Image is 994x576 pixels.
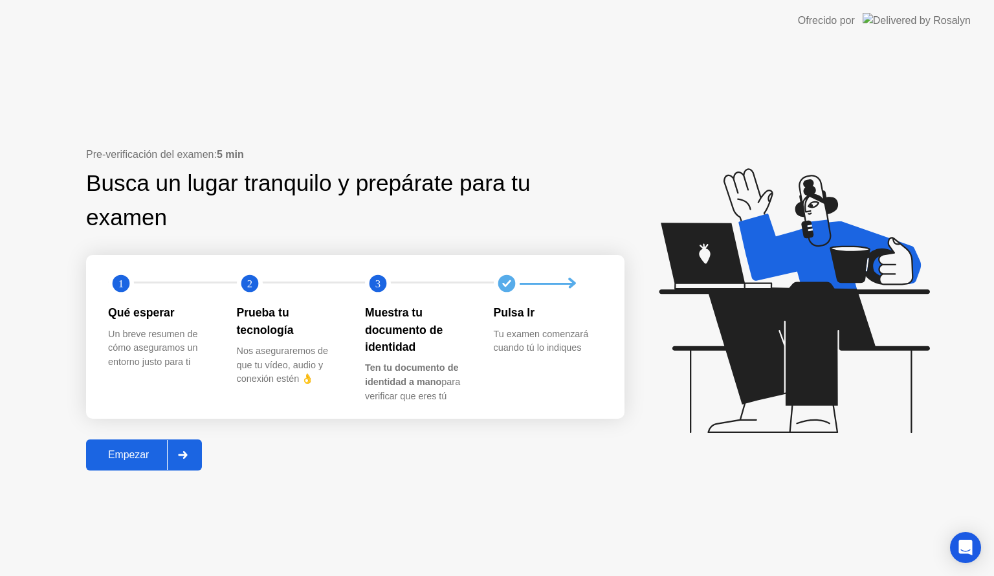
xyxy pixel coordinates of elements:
div: para verificar que eres tú [365,361,473,403]
div: Qué esperar [108,304,216,321]
text: 2 [247,278,252,290]
img: Delivered by Rosalyn [863,13,971,28]
div: Prueba tu tecnología [237,304,345,338]
div: Pulsa Ir [494,304,602,321]
div: Ofrecido por [798,13,855,28]
div: Un breve resumen de cómo aseguramos un entorno justo para ti [108,327,216,370]
div: Busca un lugar tranquilo y prepárate para tu examen [86,166,542,235]
div: Nos aseguraremos de que tu vídeo, audio y conexión estén 👌 [237,344,345,386]
b: 5 min [217,149,244,160]
div: Open Intercom Messenger [950,532,981,563]
div: Pre-verificación del examen: [86,147,624,162]
div: Tu examen comenzará cuando tú lo indiques [494,327,602,355]
b: Ten tu documento de identidad a mano [365,362,458,387]
text: 1 [118,278,124,290]
button: Empezar [86,439,202,471]
text: 3 [375,278,381,290]
div: Muestra tu documento de identidad [365,304,473,355]
div: Empezar [90,449,167,461]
